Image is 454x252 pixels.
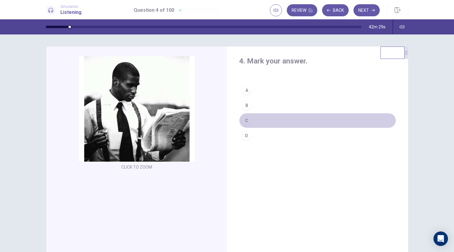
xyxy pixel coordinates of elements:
[239,98,396,113] button: B
[134,7,174,14] h1: Question 4 of 100
[242,131,251,141] div: D
[433,231,448,246] div: Open Intercom Messenger
[287,4,317,16] button: Review
[353,4,380,16] button: Next
[239,128,396,143] button: D
[242,116,251,125] div: C
[242,86,251,95] div: A
[369,24,385,29] span: 42m 29s
[322,4,349,16] button: Back
[60,5,82,9] span: Simulation
[239,113,396,128] button: C
[242,101,251,110] div: B
[60,9,82,16] h1: Listening
[239,83,396,98] button: A
[239,56,396,66] h4: 4. Mark your answer.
